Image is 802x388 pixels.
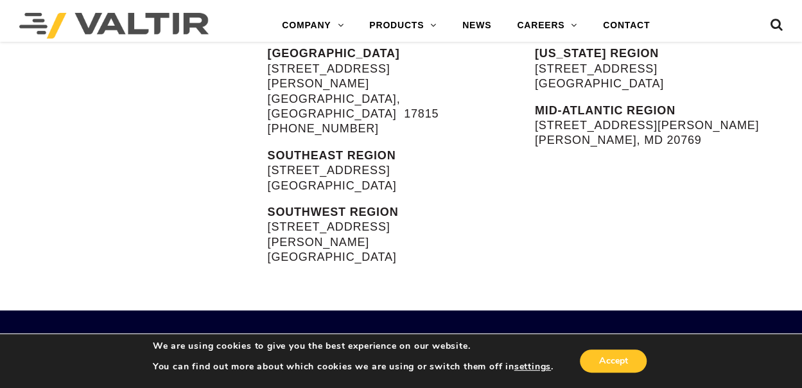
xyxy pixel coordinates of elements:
p: [STREET_ADDRESS] [GEOGRAPHIC_DATA] [268,148,471,193]
a: CAREERS [504,13,590,39]
strong: SOUTHWEST REGION [268,206,399,218]
a: NEWS [449,13,504,39]
strong: MID-ATLANTIC REGION [535,104,676,117]
img: Valtir [19,13,209,39]
p: You can find out more about which cookies we are using or switch them off in . [153,361,554,373]
strong: [US_STATE] REGION [535,47,659,60]
strong: SOUTHEAST REGION [268,149,396,162]
a: COMPANY [269,13,356,39]
p: [STREET_ADDRESS] [GEOGRAPHIC_DATA] [535,46,802,91]
p: [STREET_ADDRESS][PERSON_NAME] [PERSON_NAME], MD 20769 [535,103,802,148]
button: Accept [580,349,647,373]
a: PRODUCTS [356,13,449,39]
button: settings [514,361,551,373]
p: We are using cookies to give you the best experience on our website. [153,340,554,352]
p: [STREET_ADDRESS][PERSON_NAME] [GEOGRAPHIC_DATA], [GEOGRAPHIC_DATA] 17815 [PHONE_NUMBER] [268,46,471,136]
strong: [GEOGRAPHIC_DATA] [268,47,400,60]
a: CONTACT [590,13,663,39]
p: [STREET_ADDRESS][PERSON_NAME] [GEOGRAPHIC_DATA] [268,205,471,265]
